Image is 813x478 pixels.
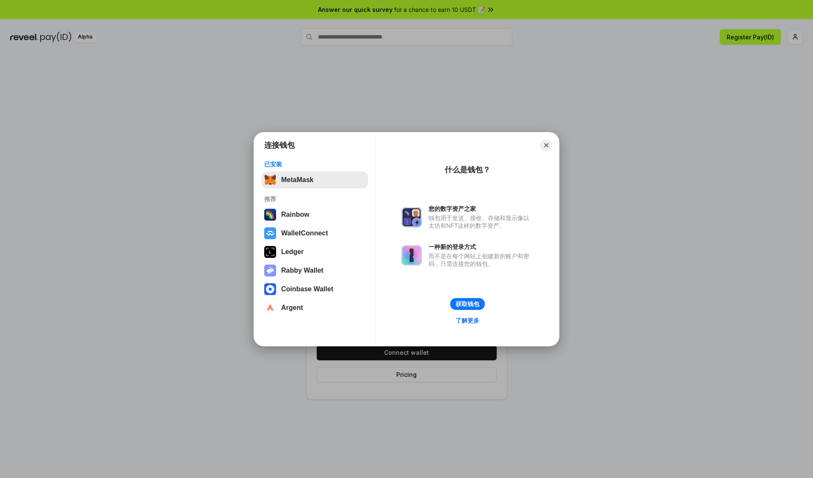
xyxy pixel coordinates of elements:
[264,265,276,276] img: svg+xml,%3Csvg%20xmlns%3D%22http%3A%2F%2Fwww.w3.org%2F2000%2Fsvg%22%20fill%3D%22none%22%20viewBox...
[281,211,310,218] div: Rainbow
[445,165,490,175] div: 什么是钱包？
[450,298,485,310] button: 获取钱包
[281,176,313,184] div: MetaMask
[281,248,304,256] div: Ledger
[264,160,365,168] div: 已安装
[262,281,368,298] button: Coinbase Wallet
[281,229,328,237] div: WalletConnect
[262,225,368,242] button: WalletConnect
[262,171,368,188] button: MetaMask
[262,262,368,279] button: Rabby Wallet
[262,206,368,223] button: Rainbow
[456,317,479,324] div: 了解更多
[456,300,479,308] div: 获取钱包
[401,245,422,265] img: svg+xml,%3Csvg%20xmlns%3D%22http%3A%2F%2Fwww.w3.org%2F2000%2Fsvg%22%20fill%3D%22none%22%20viewBox...
[264,174,276,186] img: svg+xml,%3Csvg%20fill%3D%22none%22%20height%3D%2233%22%20viewBox%3D%220%200%2035%2033%22%20width%...
[264,246,276,258] img: svg+xml,%3Csvg%20xmlns%3D%22http%3A%2F%2Fwww.w3.org%2F2000%2Fsvg%22%20width%3D%2228%22%20height%3...
[401,207,422,227] img: svg+xml,%3Csvg%20xmlns%3D%22http%3A%2F%2Fwww.w3.org%2F2000%2Fsvg%22%20fill%3D%22none%22%20viewBox...
[262,299,368,316] button: Argent
[281,285,333,293] div: Coinbase Wallet
[429,252,534,268] div: 而不是在每个网站上创建新的账户和密码，只需连接您的钱包。
[262,243,368,260] button: Ledger
[540,139,552,151] button: Close
[264,227,276,239] img: svg+xml,%3Csvg%20width%3D%2228%22%20height%3D%2228%22%20viewBox%3D%220%200%2028%2028%22%20fill%3D...
[429,214,534,229] div: 钱包用于发送、接收、存储和显示像以太坊和NFT这样的数字资产。
[281,304,303,312] div: Argent
[264,195,365,203] div: 推荐
[451,315,484,326] a: 了解更多
[429,243,534,251] div: 一种新的登录方式
[264,209,276,221] img: svg+xml,%3Csvg%20width%3D%22120%22%20height%3D%22120%22%20viewBox%3D%220%200%20120%20120%22%20fil...
[429,205,534,213] div: 您的数字资产之家
[281,267,324,274] div: Rabby Wallet
[264,283,276,295] img: svg+xml,%3Csvg%20width%3D%2228%22%20height%3D%2228%22%20viewBox%3D%220%200%2028%2028%22%20fill%3D...
[264,140,295,150] h1: 连接钱包
[264,302,276,314] img: svg+xml,%3Csvg%20width%3D%2228%22%20height%3D%2228%22%20viewBox%3D%220%200%2028%2028%22%20fill%3D...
